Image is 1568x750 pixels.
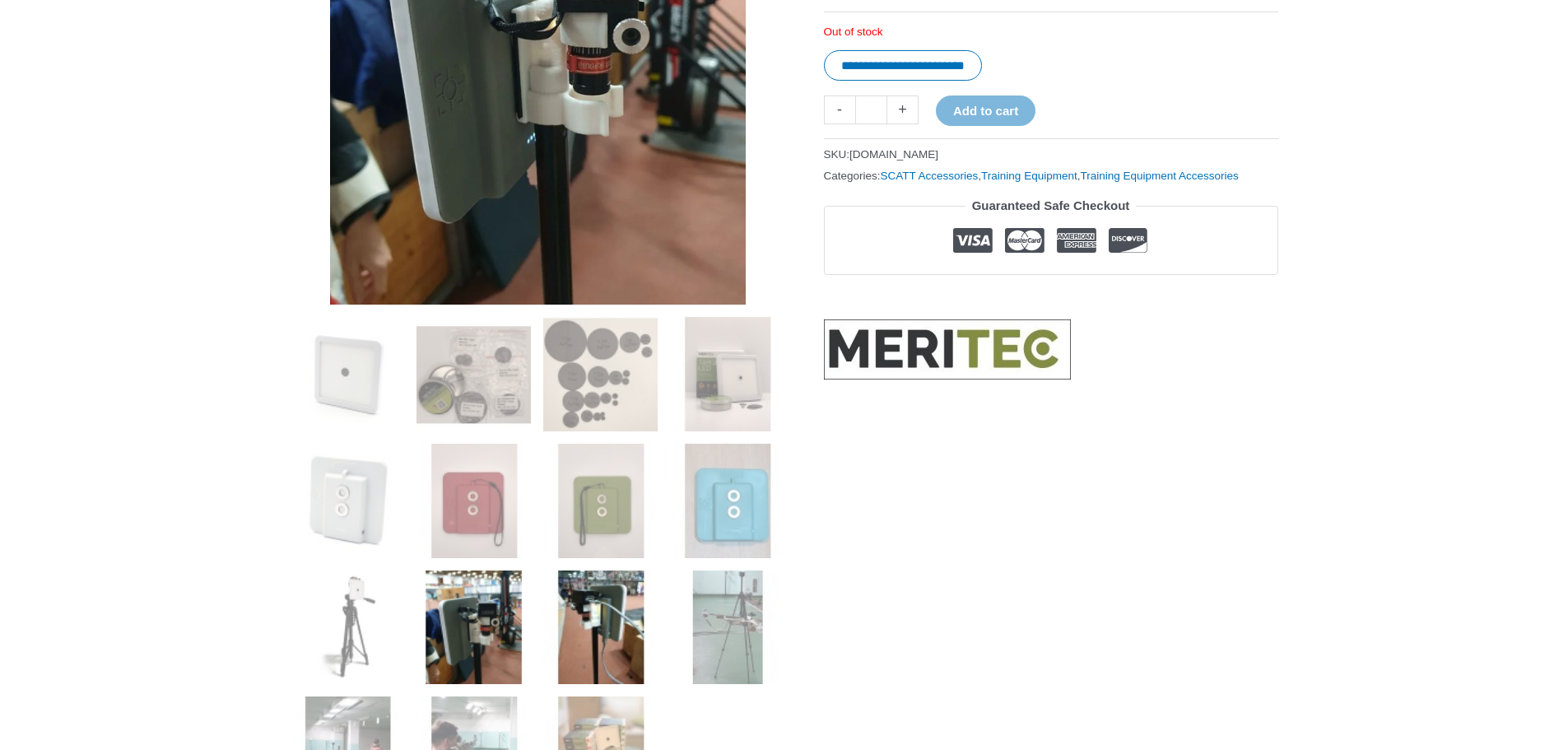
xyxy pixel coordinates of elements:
[824,95,855,124] a: -
[670,444,784,558] img: Target LED - Image 8
[1080,170,1238,182] a: Training Equipment Accessories
[543,317,658,431] img: Target LED - Image 3
[543,444,658,558] img: Target LED - Image 7
[981,170,1077,182] a: Training Equipment
[855,95,887,124] input: Product quantity
[291,444,405,558] img: Target LED - Image 5
[416,444,531,558] img: Target LED - Image 6
[416,571,531,685] img: Target LED - Image 10
[965,194,1137,217] legend: Guaranteed Safe Checkout
[936,95,1035,126] button: Add to cart
[824,25,1278,40] p: Out of stock
[824,287,1278,307] iframe: Customer reviews powered by Trustpilot
[543,571,658,685] img: Target LED - Image 11
[824,319,1071,380] a: MERITEC
[881,170,979,182] a: SCATT Accessories
[887,95,919,124] a: +
[291,571,405,685] img: Target LED - Image 9
[416,317,531,431] img: Target LED - Image 2
[824,144,939,165] span: SKU:
[824,165,1239,186] span: Categories: , ,
[670,571,784,685] img: Target LED - Image 12
[291,317,405,431] img: Target LED
[849,148,938,161] span: [DOMAIN_NAME]
[670,317,784,431] img: Target LED - Image 4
